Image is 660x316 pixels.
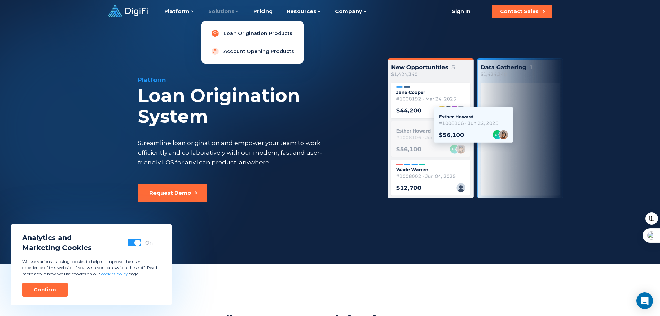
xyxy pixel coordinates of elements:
[500,8,539,15] div: Contact Sales
[492,5,552,18] button: Contact Sales
[22,233,92,243] span: Analytics and
[22,243,92,253] span: Marketing Cookies
[138,76,371,84] div: Platform
[207,44,298,58] a: Account Opening Products
[149,189,191,196] div: Request Demo
[636,292,653,309] div: Open Intercom Messenger
[34,286,56,293] div: Confirm
[138,138,335,167] div: Streamline loan origination and empower your team to work efficiently and collaboratively with ou...
[138,85,371,127] div: Loan Origination System
[101,271,128,276] a: cookies policy
[22,258,161,277] p: We use various tracking cookies to help us improve the user experience of this website. If you wi...
[145,239,153,246] div: On
[138,184,207,202] button: Request Demo
[443,5,479,18] a: Sign In
[22,283,68,297] button: Confirm
[207,26,298,40] a: Loan Origination Products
